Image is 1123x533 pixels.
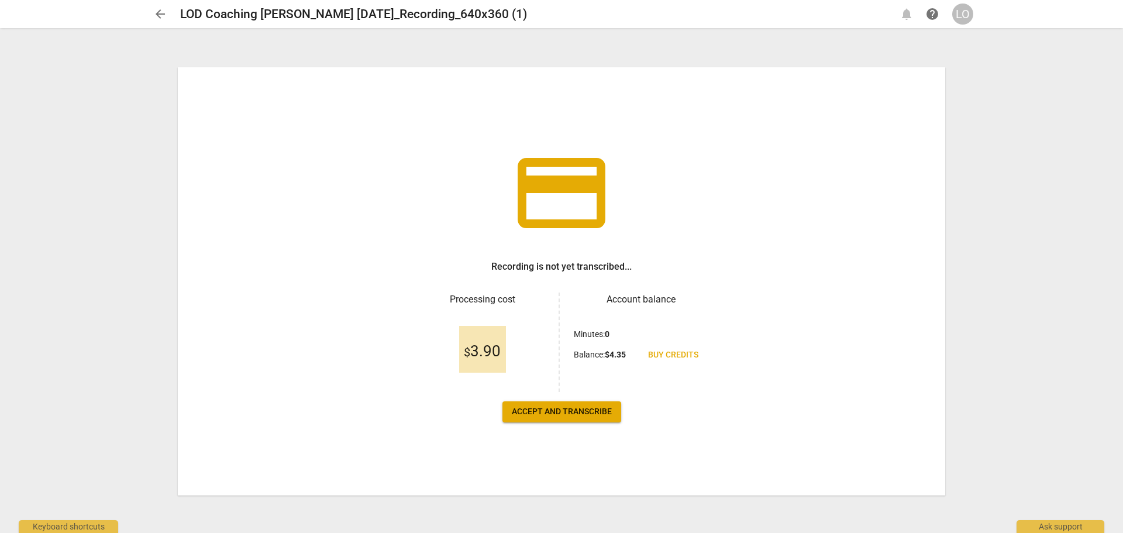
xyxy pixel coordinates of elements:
a: Help [922,4,943,25]
h2: LOD Coaching [PERSON_NAME] [DATE]_Recording_640x360 (1) [180,7,527,22]
div: Ask support [1017,520,1104,533]
p: Minutes : [574,328,609,341]
b: $ 4.35 [605,350,626,359]
span: arrow_back [153,7,167,21]
span: credit_card [509,140,614,246]
h3: Processing cost [415,293,549,307]
a: Buy credits [639,345,708,366]
b: 0 [605,329,609,339]
p: Balance : [574,349,626,361]
button: LO [952,4,973,25]
span: Buy credits [648,349,698,361]
h3: Account balance [574,293,708,307]
span: help [925,7,939,21]
button: Accept and transcribe [502,401,621,422]
span: 3.90 [464,343,501,360]
span: Accept and transcribe [512,406,612,418]
div: Keyboard shortcuts [19,520,118,533]
span: $ [464,345,470,359]
h3: Recording is not yet transcribed... [491,260,632,274]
